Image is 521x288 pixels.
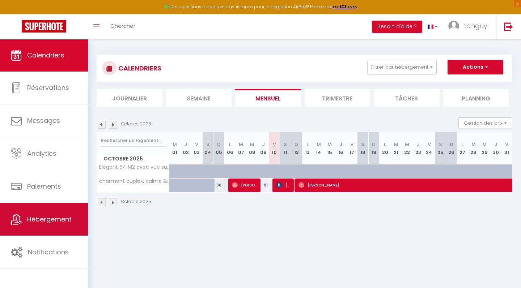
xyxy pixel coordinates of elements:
abbr: M [471,141,476,148]
span: tanguy [464,21,487,30]
abbr: D [450,141,453,148]
th: 11 [280,132,291,164]
button: Besoin d'aide ? [372,21,422,33]
li: Mensuel [235,89,301,107]
th: 08 [247,132,258,164]
button: Filtrer par hébergement [367,60,437,74]
span: Messages [27,116,60,125]
abbr: V [195,141,198,148]
th: 19 [368,132,380,164]
a: >>> ICI <<<< [332,4,357,10]
th: 21 [390,132,402,164]
abbr: S [284,141,287,148]
span: Notifications [28,248,69,257]
abbr: V [428,141,431,148]
a: Chercher [105,14,141,39]
abbr: D [295,141,298,148]
li: Trimestre [305,89,370,107]
abbr: M [173,141,177,148]
span: Paiements [27,182,61,191]
th: 17 [346,132,357,164]
th: 06 [224,132,236,164]
th: 14 [313,132,324,164]
span: Analytics [27,149,56,158]
input: Rechercher un logement... [101,134,165,147]
abbr: M [250,141,254,148]
p: Octobre 2025 [121,121,151,128]
th: 26 [446,132,457,164]
span: [PERSON_NAME] [PERSON_NAME] [232,178,258,192]
abbr: L [461,141,463,148]
span: Octobre 2025 [97,154,169,164]
abbr: M [327,141,332,148]
th: 07 [236,132,247,164]
abbr: V [350,141,353,148]
li: Planning [443,89,509,107]
span: Calendriers [27,51,64,60]
th: 24 [424,132,435,164]
span: Elégant 64 M2 avec vue sur jardin - proche métro [98,164,170,170]
abbr: D [217,141,221,148]
abbr: J [262,141,265,148]
th: 02 [180,132,191,164]
img: ... [448,21,459,31]
span: charmant duplex, calme & confort à 10 minutes de [GEOGRAPHIC_DATA] [98,179,170,184]
th: 04 [202,132,213,164]
th: 23 [413,132,424,164]
span: Réservations [27,83,69,92]
abbr: V [273,141,276,148]
th: 30 [490,132,501,164]
abbr: L [384,141,386,148]
th: 27 [457,132,468,164]
th: 15 [324,132,335,164]
th: 09 [258,132,269,164]
li: Tâches [374,89,440,107]
abbr: J [339,141,342,148]
th: 05 [213,132,225,164]
abbr: D [372,141,376,148]
th: 13 [302,132,313,164]
span: [PERSON_NAME] [276,178,291,192]
th: 16 [335,132,346,164]
abbr: V [505,141,508,148]
th: 10 [269,132,280,164]
abbr: S [439,141,442,148]
abbr: L [229,141,231,148]
th: 18 [357,132,369,164]
li: Semaine [166,89,232,107]
th: 22 [402,132,413,164]
span: Hébergement [27,215,72,224]
abbr: J [184,141,187,148]
button: Gestion des prix [458,117,512,128]
span: Chercher [110,22,135,30]
abbr: S [206,141,209,148]
th: 20 [380,132,391,164]
div: 80 [213,179,225,192]
abbr: S [361,141,364,148]
abbr: J [417,141,420,148]
th: 31 [501,132,512,164]
img: Super Booking [22,20,66,33]
li: Journalier [97,89,162,107]
th: 03 [191,132,203,164]
abbr: J [494,141,497,148]
div: 81 [258,179,269,192]
th: 25 [435,132,446,164]
p: Octobre 2025 [121,198,151,205]
abbr: M [239,141,243,148]
h3: CALENDRIERS [117,60,161,76]
th: 28 [468,132,479,164]
th: 29 [479,132,490,164]
abbr: M [405,141,409,148]
abbr: L [306,141,309,148]
abbr: M [317,141,321,148]
button: Actions [448,60,503,74]
a: ... tanguy [443,14,496,39]
img: logout [504,22,513,31]
th: 01 [169,132,181,164]
abbr: M [394,141,398,148]
th: 12 [291,132,302,164]
abbr: M [482,141,487,148]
